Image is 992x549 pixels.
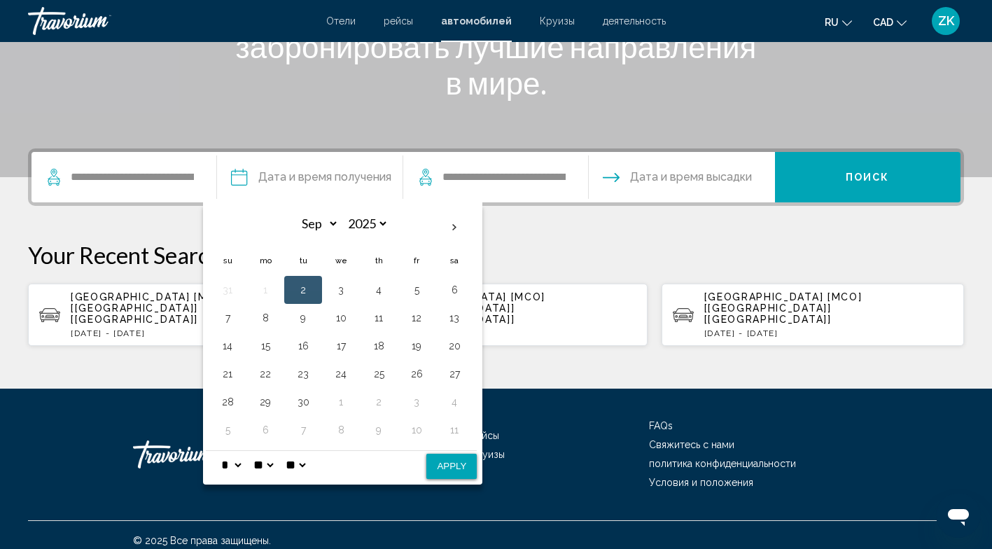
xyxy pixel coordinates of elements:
span: ru [825,17,839,28]
button: Pickup date [231,152,391,202]
button: Day 11 [368,308,390,328]
button: Day 29 [254,392,277,412]
button: Day 10 [405,420,428,440]
button: Change language [825,12,852,32]
button: Day 25 [368,364,390,384]
a: FAQs [649,420,673,431]
button: Day 22 [254,364,277,384]
a: Круизы [540,15,575,27]
span: Дата и время высадки [630,167,752,187]
button: [GEOGRAPHIC_DATA] [MCO] [[GEOGRAPHIC_DATA]] [[GEOGRAPHIC_DATA]][DATE] - [DATE] [662,283,964,347]
button: Day 30 [292,392,314,412]
span: ZK [938,14,954,28]
button: Day 23 [292,364,314,384]
span: [GEOGRAPHIC_DATA] [MCO] [[GEOGRAPHIC_DATA]] [[GEOGRAPHIC_DATA]] [704,291,862,325]
button: Day 2 [368,392,390,412]
button: Day 17 [330,336,352,356]
p: Your Recent Searches [28,241,964,269]
a: Travorium [28,7,312,35]
button: Next month [435,211,473,244]
button: Day 8 [330,420,352,440]
select: Select year [343,211,389,236]
button: Day 3 [330,280,352,300]
select: Select AM/PM [283,451,308,479]
button: Day 14 [216,336,239,356]
button: Day 19 [405,336,428,356]
button: [GEOGRAPHIC_DATA] [MCO] [[GEOGRAPHIC_DATA]] [[GEOGRAPHIC_DATA]][DATE] - [DATE] [344,283,647,347]
button: Day 8 [254,308,277,328]
select: Select month [293,211,339,236]
a: Travorium [133,433,273,475]
button: Day 4 [443,392,466,412]
a: Круизы [470,449,505,460]
button: Drop-off date [603,152,752,202]
button: Day 13 [443,308,466,328]
button: Day 24 [330,364,352,384]
button: Day 18 [368,336,390,356]
button: Change currency [873,12,907,32]
button: [GEOGRAPHIC_DATA] [MCO] [[GEOGRAPHIC_DATA]] [[GEOGRAPHIC_DATA]][DATE] - [DATE] [28,283,330,347]
a: автомобилей [441,15,512,27]
button: Day 2 [292,280,314,300]
button: Day 7 [292,420,314,440]
a: политика конфиденциальности [649,458,796,469]
button: Day 16 [292,336,314,356]
span: CAD [873,17,893,28]
span: Поиск [846,172,890,183]
p: [DATE] - [DATE] [387,328,636,338]
button: Day 1 [254,280,277,300]
select: Select hour [218,451,244,479]
a: Отели [326,15,356,27]
button: Day 15 [254,336,277,356]
div: Search widget [32,152,960,202]
button: Day 1 [330,392,352,412]
button: Day 21 [216,364,239,384]
a: Условия и положения [649,477,753,488]
button: Day 9 [368,420,390,440]
button: Day 9 [292,308,314,328]
button: Day 5 [405,280,428,300]
button: Day 31 [216,280,239,300]
p: [DATE] - [DATE] [71,328,319,338]
button: Day 20 [443,336,466,356]
span: © 2025 Все права защищены. [133,535,271,546]
p: [DATE] - [DATE] [704,328,953,338]
button: Apply [426,454,477,479]
button: Day 3 [405,392,428,412]
button: User Menu [928,6,964,36]
select: Select minute [251,451,276,479]
button: Day 11 [443,420,466,440]
button: Day 26 [405,364,428,384]
a: деятельность [603,15,666,27]
button: Поиск [775,152,960,202]
button: Day 4 [368,280,390,300]
a: рейсы [470,430,499,441]
button: Day 12 [405,308,428,328]
a: рейсы [384,15,413,27]
button: Day 28 [216,392,239,412]
button: Day 6 [443,280,466,300]
button: Day 6 [254,420,277,440]
iframe: Button to launch messaging window [936,493,981,538]
span: [GEOGRAPHIC_DATA] [MCO] [[GEOGRAPHIC_DATA]] [[GEOGRAPHIC_DATA]] [71,291,229,325]
button: Day 7 [216,308,239,328]
button: Day 10 [330,308,352,328]
button: Day 5 [216,420,239,440]
button: Day 27 [443,364,466,384]
a: Свяжитесь с нами [649,439,734,450]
